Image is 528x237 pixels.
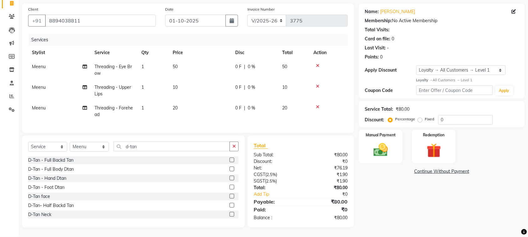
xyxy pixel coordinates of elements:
div: D-Tan face [28,193,50,200]
div: ₹0 [301,206,353,213]
th: Disc [231,46,278,60]
span: 10 [173,84,178,90]
span: 20 [173,105,178,111]
th: Action [310,46,348,60]
div: ( ) [249,171,301,178]
div: Coupon Code [365,87,416,94]
th: Total [278,46,310,60]
span: Threading - Upper Lips [94,84,131,97]
div: All Customers → Level 1 [416,78,519,83]
span: | [244,105,245,111]
span: 1 [141,64,144,69]
div: ₹76.19 [301,165,353,171]
div: D-Tan - Foot Dtan [28,184,64,191]
span: 0 F [235,84,241,91]
div: D-Tan - Full Body Dtan [28,166,74,173]
span: Threading - Forehead [94,105,133,117]
div: D-Tan- Half Backd Tan [28,202,74,209]
button: +91 [28,15,46,27]
div: Net: [249,165,301,171]
div: Total Visits: [365,27,390,33]
span: 0 % [248,63,255,70]
th: Service [91,46,138,60]
div: ₹80.00 [396,106,410,113]
span: 1 [141,105,144,111]
div: Payable: [249,198,301,205]
span: 2.5% [266,179,276,184]
span: 50 [282,64,287,69]
span: SGST [254,178,265,184]
span: 0 % [248,105,255,111]
label: Client [28,7,38,12]
div: ₹0 [301,158,353,165]
div: ₹0 [309,191,353,198]
span: Meenu [32,105,46,111]
span: 0 F [235,63,241,70]
label: Redemption [423,132,445,138]
div: Points: [365,54,379,60]
span: Total [254,142,268,149]
span: Meenu [32,84,46,90]
div: Discount: [249,158,301,165]
div: Discount: [365,117,384,123]
span: 0 F [235,105,241,111]
span: 1 [141,84,144,90]
button: Apply [495,86,513,95]
div: - [387,45,389,51]
label: Invoice Number [247,7,275,12]
span: | [244,63,245,70]
label: Percentage [395,116,415,122]
div: Membership: [365,18,392,24]
a: Continue Without Payment [360,168,524,175]
a: Add Tip [249,191,309,198]
div: Paid: [249,206,301,213]
span: 50 [173,64,178,69]
div: ₹1.90 [301,178,353,184]
strong: Loyalty → [416,78,433,82]
img: _gift.svg [422,142,446,159]
span: Meenu [32,64,46,69]
div: 0 [392,36,394,42]
span: 2.5% [267,172,276,177]
span: 0 % [248,84,255,91]
input: Enter Offer / Coupon Code [416,85,493,95]
div: D-Tan Neck [28,211,51,218]
div: Last Visit: [365,45,386,51]
label: Manual Payment [366,132,396,138]
div: ₹80.00 [301,198,353,205]
label: Fixed [425,116,434,122]
div: Service Total: [365,106,393,113]
div: ₹80.00 [301,214,353,221]
div: Services [29,34,353,46]
a: [PERSON_NAME] [380,8,415,15]
th: Stylist [28,46,91,60]
img: _cash.svg [369,142,393,158]
div: Apply Discount [365,67,416,73]
span: Threading - Eye Brow [94,64,132,76]
div: D-Tan - Hand Dtan [28,175,66,182]
div: 0 [380,54,383,60]
label: Date [165,7,174,12]
span: CGST [254,172,265,177]
div: ₹80.00 [301,184,353,191]
input: Search or Scan [114,142,230,151]
div: ₹1.90 [301,171,353,178]
div: Sub Total: [249,152,301,158]
th: Price [169,46,231,60]
div: Name: [365,8,379,15]
input: Search by Name/Mobile/Email/Code [45,15,156,27]
span: | [244,84,245,91]
div: Total: [249,184,301,191]
div: ₹80.00 [301,152,353,158]
div: ( ) [249,178,301,184]
div: D-Tan - Full Backd Tan [28,157,74,164]
span: 20 [282,105,287,111]
div: Card on file: [365,36,391,42]
span: 10 [282,84,287,90]
div: Balance : [249,214,301,221]
th: Qty [138,46,169,60]
div: No Active Membership [365,18,519,24]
